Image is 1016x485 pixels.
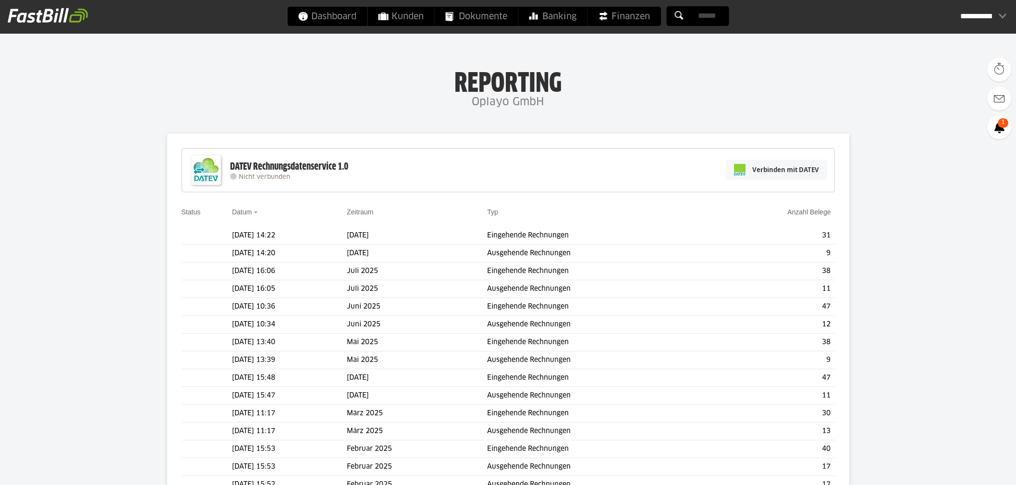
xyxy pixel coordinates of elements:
[487,298,709,316] td: Eingehende Rechnungen
[487,208,498,216] a: Typ
[232,227,347,245] td: [DATE] 14:22
[232,298,347,316] td: [DATE] 10:36
[232,387,347,405] td: [DATE] 15:47
[347,245,487,262] td: [DATE]
[726,160,827,180] a: Verbinden mit DATEV
[709,245,834,262] td: 9
[287,7,367,26] a: Dashboard
[709,369,834,387] td: 47
[487,316,709,334] td: Ausgehende Rechnungen
[347,334,487,351] td: Mai 2025
[598,7,650,26] span: Finanzen
[709,351,834,369] td: 9
[347,405,487,423] td: März 2025
[232,423,347,440] td: [DATE] 11:17
[487,280,709,298] td: Ausgehende Rechnungen
[734,164,746,175] img: pi-datev-logo-farbig-24.svg
[518,7,587,26] a: Banking
[347,280,487,298] td: Juli 2025
[487,227,709,245] td: Eingehende Rechnungen
[232,405,347,423] td: [DATE] 11:17
[347,208,373,216] a: Zeitraum
[232,208,252,216] a: Datum
[232,440,347,458] td: [DATE] 15:53
[298,7,356,26] span: Dashboard
[367,7,434,26] a: Kunden
[232,458,347,476] td: [DATE] 15:53
[487,423,709,440] td: Ausgehende Rechnungen
[709,405,834,423] td: 30
[8,8,88,23] img: fastbill_logo_white.png
[709,298,834,316] td: 47
[239,174,290,180] span: Nicht verbunden
[709,280,834,298] td: 11
[232,316,347,334] td: [DATE] 10:34
[435,7,518,26] a: Dokumente
[187,151,225,189] img: DATEV-Datenservice Logo
[254,211,260,213] img: sort_desc.gif
[347,387,487,405] td: [DATE]
[787,208,831,216] a: Anzahl Belege
[588,7,661,26] a: Finanzen
[232,245,347,262] td: [DATE] 14:20
[487,262,709,280] td: Eingehende Rechnungen
[709,262,834,280] td: 38
[232,280,347,298] td: [DATE] 16:05
[96,68,920,93] h1: Reporting
[709,387,834,405] td: 11
[487,351,709,369] td: Ausgehende Rechnungen
[232,369,347,387] td: [DATE] 15:48
[232,351,347,369] td: [DATE] 13:39
[347,316,487,334] td: Juni 2025
[232,334,347,351] td: [DATE] 13:40
[347,440,487,458] td: Februar 2025
[709,334,834,351] td: 38
[998,118,1008,128] span: 1
[752,165,819,174] span: Verbinden mit DATEV
[487,458,709,476] td: Ausgehende Rechnungen
[487,369,709,387] td: Eingehende Rechnungen
[987,115,1011,139] a: 1
[347,351,487,369] td: Mai 2025
[347,298,487,316] td: Juni 2025
[378,7,424,26] span: Kunden
[529,7,576,26] span: Banking
[347,458,487,476] td: Februar 2025
[487,440,709,458] td: Eingehende Rechnungen
[347,423,487,440] td: März 2025
[232,262,347,280] td: [DATE] 16:06
[347,227,487,245] td: [DATE]
[487,245,709,262] td: Ausgehende Rechnungen
[709,458,834,476] td: 17
[709,316,834,334] td: 12
[230,161,348,173] div: DATEV Rechnungsdatenservice 1.0
[709,423,834,440] td: 13
[347,262,487,280] td: Juli 2025
[709,227,834,245] td: 31
[709,440,834,458] td: 40
[445,7,507,26] span: Dokumente
[182,208,201,216] a: Status
[487,405,709,423] td: Eingehende Rechnungen
[347,369,487,387] td: [DATE]
[487,387,709,405] td: Ausgehende Rechnungen
[487,334,709,351] td: Eingehende Rechnungen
